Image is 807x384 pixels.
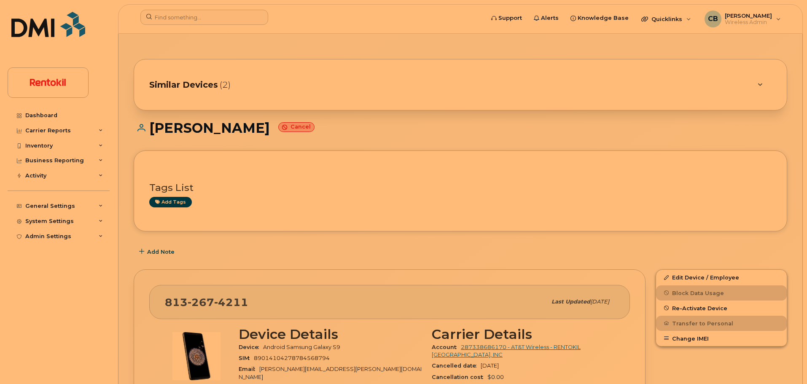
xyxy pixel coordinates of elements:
[149,197,192,207] a: Add tags
[188,296,214,309] span: 267
[220,79,231,91] span: (2)
[551,298,590,305] span: Last updated
[171,331,222,381] img: image20231002-3703462-jx8xvz.jpeg
[239,366,422,380] span: [PERSON_NAME][EMAIL_ADDRESS][PERSON_NAME][DOMAIN_NAME]
[239,366,259,372] span: Email
[656,285,787,301] button: Block Data Usage
[672,305,727,311] span: Re-Activate Device
[149,183,772,193] h3: Tags List
[432,374,487,380] span: Cancellation cost
[134,244,182,259] button: Add Note
[214,296,248,309] span: 4211
[770,347,801,378] iframe: Messenger Launcher
[656,301,787,316] button: Re-Activate Device
[590,298,609,305] span: [DATE]
[432,363,481,369] span: Cancelled date
[149,79,218,91] span: Similar Devices
[263,344,340,350] span: Android Samsung Galaxy S9
[432,327,615,342] h3: Carrier Details
[487,374,504,380] span: $0.00
[254,355,330,361] span: 89014104278784568794
[278,122,315,132] small: Cancel
[432,344,581,358] a: 287338686170 - AT&T Wireless - RENTOKIL [GEOGRAPHIC_DATA], INC
[239,344,263,350] span: Device
[656,331,787,346] button: Change IMEI
[165,296,248,309] span: 813
[239,355,254,361] span: SIM
[147,248,175,256] span: Add Note
[239,327,422,342] h3: Device Details
[432,344,461,350] span: Account
[134,121,787,135] h1: [PERSON_NAME]
[656,316,787,331] button: Transfer to Personal
[481,363,499,369] span: [DATE]
[656,270,787,285] a: Edit Device / Employee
